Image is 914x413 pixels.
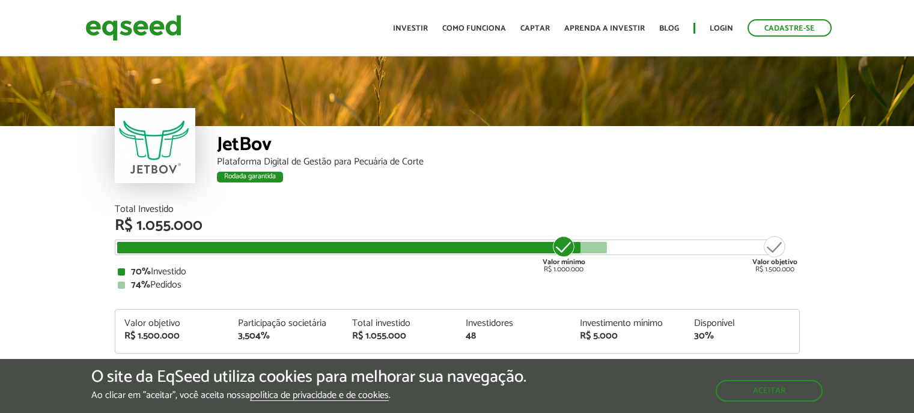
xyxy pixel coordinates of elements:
[580,331,676,341] div: R$ 5.000
[748,19,832,37] a: Cadastre-se
[217,172,283,182] div: Rodada garantida
[217,157,800,167] div: Plataforma Digital de Gestão para Pecuária de Corte
[543,256,585,268] strong: Valor mínimo
[352,331,448,341] div: R$ 1.055.000
[442,25,506,32] a: Como funciona
[520,25,550,32] a: Captar
[238,331,334,341] div: 3,504%
[393,25,428,32] a: Investir
[131,264,151,280] strong: 70%
[91,368,526,387] h5: O site da EqSeed utiliza cookies para melhorar sua navegação.
[541,235,586,273] div: R$ 1.000.000
[124,319,221,328] div: Valor objetivo
[694,319,790,328] div: Disponível
[716,380,823,402] button: Aceitar
[752,256,797,268] strong: Valor objetivo
[659,25,679,32] a: Blog
[115,205,800,214] div: Total Investido
[466,319,562,328] div: Investidores
[217,135,800,157] div: JetBov
[91,390,526,401] p: Ao clicar em "aceitar", você aceita nossa .
[85,12,181,44] img: EqSeed
[352,319,448,328] div: Total investido
[466,331,562,341] div: 48
[115,218,800,234] div: R$ 1.055.000
[124,331,221,341] div: R$ 1.500.000
[564,25,645,32] a: Aprenda a investir
[118,280,797,290] div: Pedidos
[250,391,389,401] a: política de privacidade e de cookies
[238,319,334,328] div: Participação societária
[580,319,676,328] div: Investimento mínimo
[710,25,733,32] a: Login
[131,277,150,293] strong: 74%
[752,235,797,273] div: R$ 1.500.000
[118,267,797,277] div: Investido
[694,331,790,341] div: 30%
